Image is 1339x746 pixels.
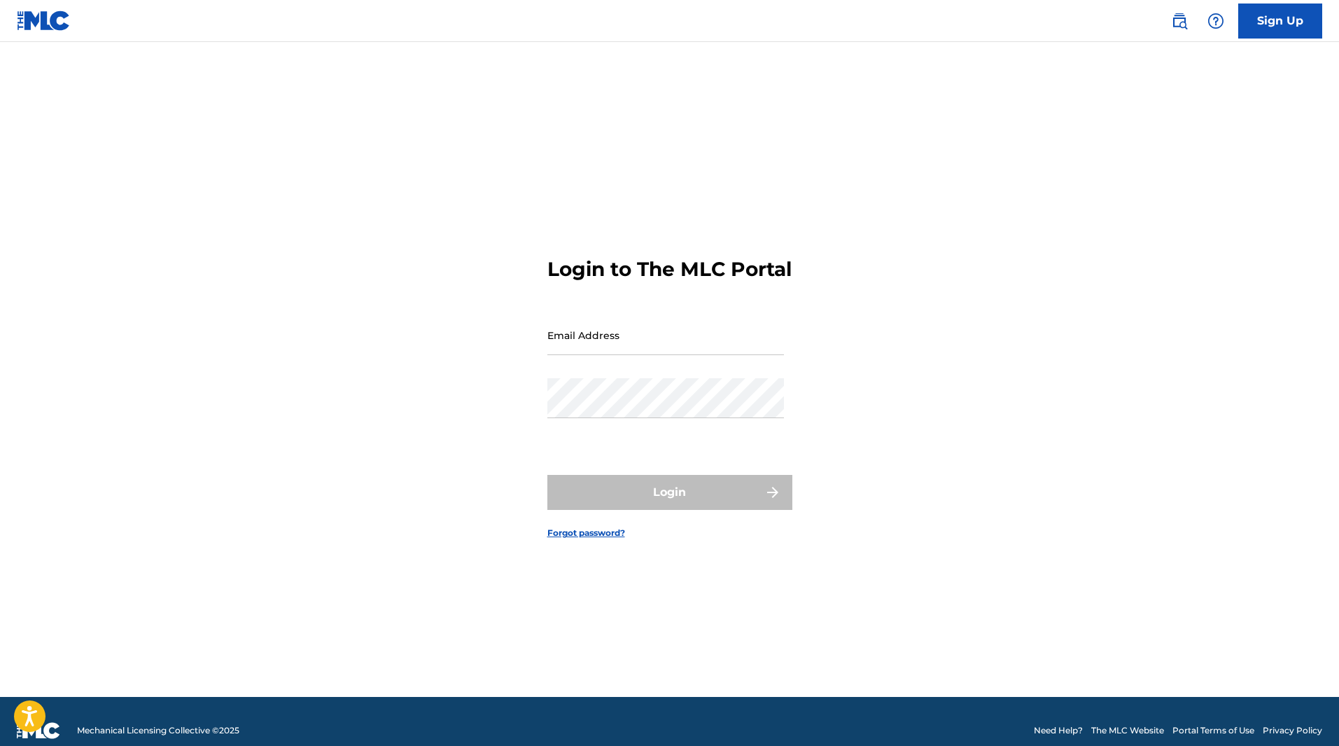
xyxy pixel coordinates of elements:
div: Help [1202,7,1230,35]
a: Sign Up [1238,4,1322,39]
a: Privacy Policy [1263,724,1322,737]
iframe: Chat Widget [1269,679,1339,746]
a: Forgot password? [547,527,625,539]
img: help [1207,13,1224,29]
h3: Login to The MLC Portal [547,257,792,282]
img: search [1171,13,1188,29]
a: Portal Terms of Use [1172,724,1254,737]
img: MLC Logo [17,11,71,31]
a: Public Search [1165,7,1193,35]
a: Need Help? [1034,724,1083,737]
span: Mechanical Licensing Collective © 2025 [77,724,239,737]
a: The MLC Website [1091,724,1164,737]
img: logo [17,722,60,739]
